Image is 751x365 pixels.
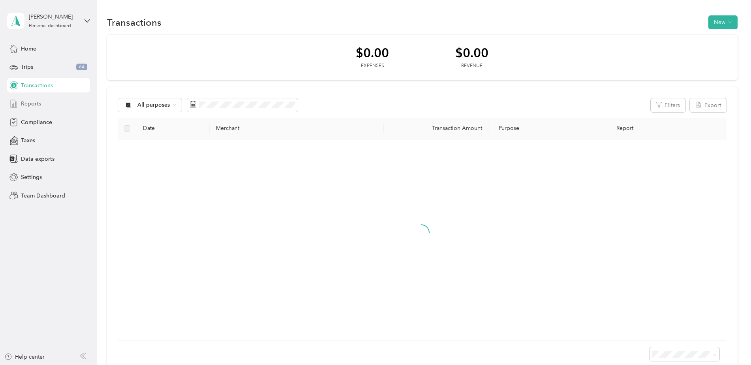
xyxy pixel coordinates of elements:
button: Filters [651,98,685,112]
th: Transaction Amount [384,118,488,139]
span: Team Dashboard [21,192,65,200]
button: Help center [4,353,45,361]
div: Revenue [455,62,488,70]
span: Taxes [21,136,35,145]
h1: Transactions [107,18,161,26]
div: $0.00 [455,46,488,60]
span: Purpose [495,125,520,132]
th: Report [610,118,726,139]
th: Merchant [210,118,384,139]
span: Compliance [21,118,52,126]
span: Reports [21,100,41,108]
div: Personal dashboard [29,24,71,28]
button: Export [690,98,727,112]
th: Date [137,118,210,139]
span: Trips [21,63,33,71]
span: Transactions [21,81,53,90]
div: $0.00 [356,46,389,60]
span: Settings [21,173,42,181]
span: Data exports [21,155,54,163]
span: All purposes [137,102,170,108]
span: Home [21,45,36,53]
div: Expenses [356,62,389,70]
iframe: Everlance-gr Chat Button Frame [707,321,751,365]
button: New [708,15,738,29]
span: 64 [76,64,87,71]
div: [PERSON_NAME] [29,13,78,21]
